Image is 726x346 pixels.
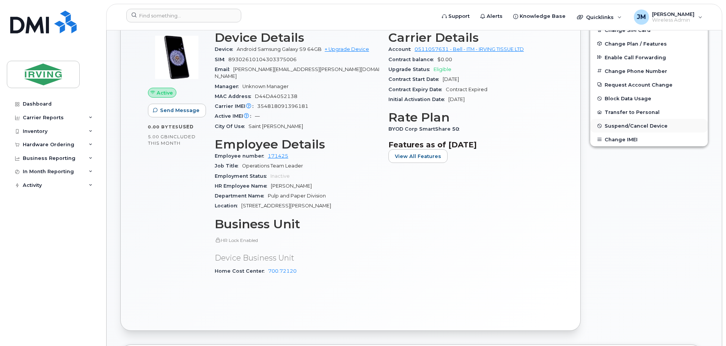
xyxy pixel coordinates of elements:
span: Inactive [270,173,290,179]
span: BYOD Corp SmartShare 50 [388,126,463,132]
span: Quicklinks [586,14,614,20]
span: 89302610104303375006 [228,57,297,62]
span: Enable Call Forwarding [605,54,666,60]
span: [STREET_ADDRESS][PERSON_NAME] [241,203,331,209]
span: Saint [PERSON_NAME] [248,123,303,129]
span: Operations Team Leader [242,163,303,169]
span: Location [215,203,241,209]
span: Support [448,13,470,20]
span: Department Name [215,193,268,199]
img: image20231002-3703462-jx8xvz.jpeg [154,35,200,80]
span: Carrier IMEI [215,103,257,109]
span: [DATE] [448,96,465,102]
h3: Business Unit [215,217,379,231]
h3: Employee Details [215,137,379,151]
h3: Carrier Details [388,31,553,44]
span: Employee number [215,153,268,159]
span: included this month [148,134,196,146]
span: used [179,124,194,130]
button: Transfer to Personal [590,105,708,119]
span: $0.00 [437,57,452,62]
p: HR Lock Enabled [215,237,379,243]
div: Janey McLaughlin [629,9,708,25]
span: Change Plan / Features [605,41,667,46]
span: JM [637,13,646,22]
span: [PERSON_NAME][EMAIL_ADDRESS][PERSON_NAME][DOMAIN_NAME] [215,66,379,79]
span: Job Title [215,163,242,169]
button: Block Data Usage [590,92,708,105]
button: Suspend/Cancel Device [590,119,708,133]
div: Quicklinks [572,9,627,25]
span: Contract Expired [446,87,487,92]
a: Support [437,9,475,24]
span: Eligible [434,66,451,72]
input: Find something... [126,9,241,22]
span: Active [157,89,173,96]
span: Alerts [487,13,503,20]
span: Android Samsung Galaxy S9 64GB [237,46,322,52]
a: 171425 [268,153,288,159]
span: HR Employee Name [215,183,271,189]
span: Knowledge Base [520,13,566,20]
span: 354818091396181 [257,103,308,109]
h3: Device Details [215,31,379,44]
span: Email [215,66,233,72]
a: + Upgrade Device [325,46,369,52]
span: — [255,113,260,119]
span: [DATE] [443,76,459,82]
span: 5.00 GB [148,134,168,139]
a: Knowledge Base [508,9,571,24]
button: Enable Call Forwarding [590,51,708,64]
span: Home Cost Center [215,268,268,274]
span: SIM [215,57,228,62]
span: 0.00 Bytes [148,124,179,130]
h3: Features as of [DATE] [388,140,553,149]
span: D44DA4052138 [255,93,297,99]
a: 0511057631 - Bell - ITM - IRVING TISSUE LTD [415,46,524,52]
a: 700.72120 [268,268,297,274]
span: Suspend/Cancel Device [605,123,668,129]
span: Contract Start Date [388,76,443,82]
span: Initial Activation Date [388,96,448,102]
span: MAC Address [215,93,255,99]
h3: Rate Plan [388,111,553,124]
p: Device Business Unit [215,253,379,264]
span: Account [388,46,415,52]
button: View All Features [388,149,448,163]
span: Send Message [160,107,200,114]
button: Request Account Change [590,78,708,92]
span: Pulp and Paper Division [268,193,326,199]
span: [PERSON_NAME] [271,183,312,189]
span: Active IMEI [215,113,255,119]
span: Contract Expiry Date [388,87,446,92]
span: Wireless Admin [652,17,695,23]
span: Employment Status [215,173,270,179]
span: [PERSON_NAME] [652,11,695,17]
span: Device [215,46,237,52]
span: Manager [215,84,242,89]
button: Change Phone Number [590,64,708,78]
span: Contract balance [388,57,437,62]
button: Change Plan / Features [590,37,708,51]
button: Send Message [148,104,206,117]
a: Alerts [475,9,508,24]
span: Unknown Manager [242,84,289,89]
span: Upgrade Status [388,66,434,72]
span: View All Features [395,153,441,160]
span: City Of Use [215,123,248,129]
button: Change IMEI [590,133,708,146]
